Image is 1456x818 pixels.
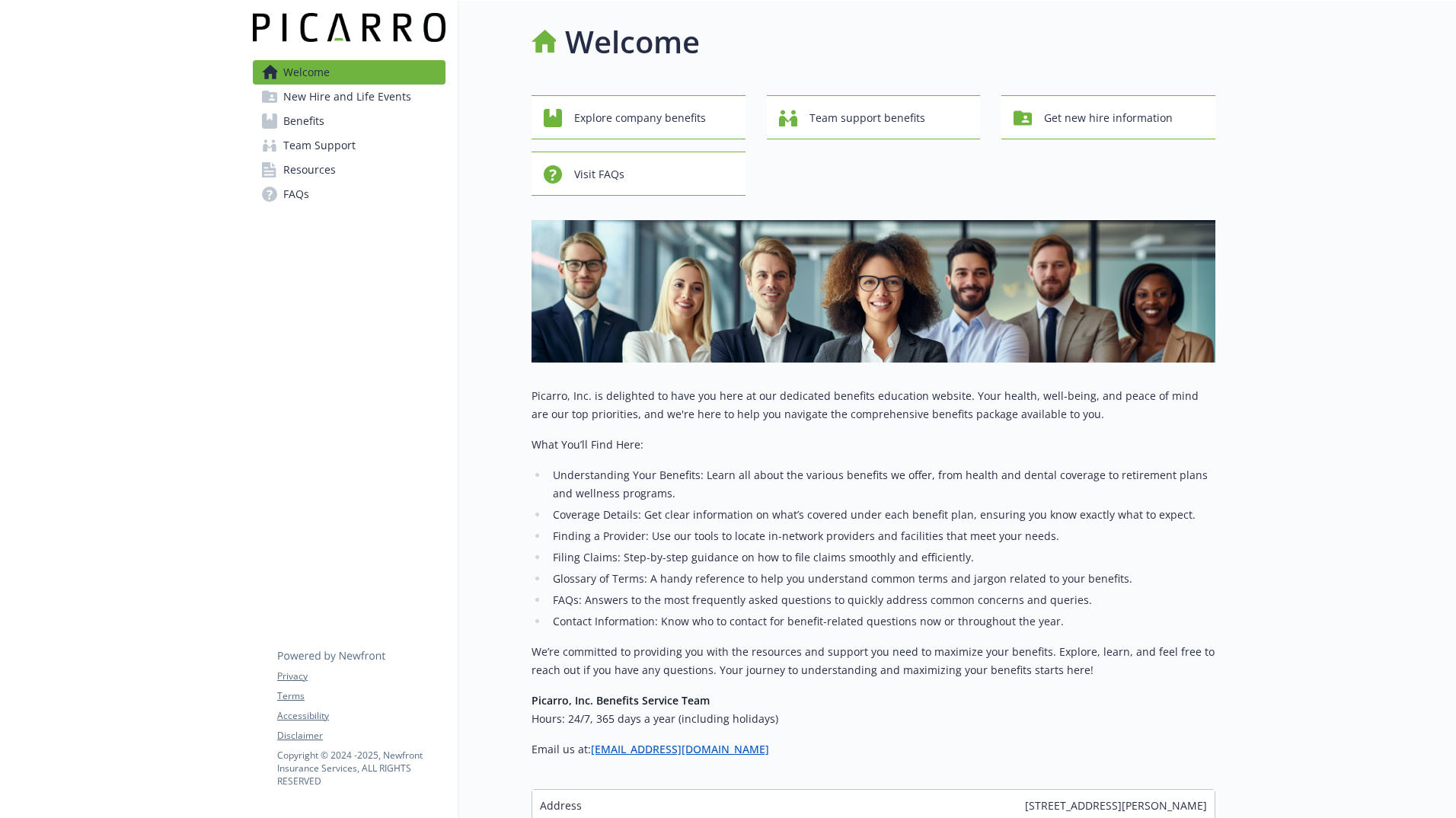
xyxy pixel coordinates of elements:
span: Resources [283,158,336,182]
a: Welcome [253,60,445,85]
h1: Welcome [565,19,700,65]
p: Copyright © 2024 - 2025 , Newfront Insurance Services, ALL RIGHTS RESERVED [277,749,445,788]
li: Glossary of Terms: A handy reference to help you understand common terms and jargon related to yo... [548,570,1215,588]
p: Picarro, Inc. is delighted to have you here at our dedicated benefits education website. Your hea... [532,387,1215,423]
span: Welcome [283,60,330,85]
a: Team Support [253,133,445,158]
a: Accessibility [277,709,445,723]
span: Get new hire information [1044,104,1173,133]
li: Finding a Provider: Use our tools to locate in-network providers and facilities that meet your ne... [548,527,1215,545]
span: Visit FAQs [574,160,624,189]
li: Filing Claims: Step-by-step guidance on how to file claims smoothly and efficiently. [548,548,1215,567]
a: New Hire and Life Events [253,85,445,109]
a: Privacy [277,669,445,683]
button: Team support benefits [767,95,981,139]
a: Resources [253,158,445,182]
h6: Hours: 24/7, 365 days a year (including holidays)​ [532,710,1215,728]
span: Team Support [283,133,356,158]
a: FAQs [253,182,445,206]
li: FAQs: Answers to the most frequently asked questions to quickly address common concerns and queries. [548,591,1215,609]
p: What You’ll Find Here: [532,436,1215,454]
img: overview page banner [532,220,1215,363]
li: Contact Information: Know who to contact for benefit-related questions now or throughout the year. [548,612,1215,631]
button: Visit FAQs [532,152,746,196]
a: Benefits [253,109,445,133]
span: Benefits [283,109,324,133]
span: Team support benefits [809,104,925,133]
span: Address [540,797,582,813]
span: [STREET_ADDRESS][PERSON_NAME] [1025,797,1207,813]
button: Explore company benefits [532,95,746,139]
span: FAQs [283,182,309,206]
span: Explore company benefits [574,104,706,133]
a: Terms [277,689,445,703]
strong: Picarro, Inc. Benefits Service Team [532,693,710,708]
a: [EMAIL_ADDRESS][DOMAIN_NAME] [591,742,769,756]
li: Coverage Details: Get clear information on what’s covered under each benefit plan, ensuring you k... [548,506,1215,524]
a: Disclaimer [277,729,445,743]
li: Understanding Your Benefits: Learn all about the various benefits we offer, from health and denta... [548,466,1215,503]
p: Email us at: [532,740,1215,759]
button: Get new hire information [1001,95,1215,139]
span: New Hire and Life Events [283,85,411,109]
p: We’re committed to providing you with the resources and support you need to maximize your benefit... [532,643,1215,679]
